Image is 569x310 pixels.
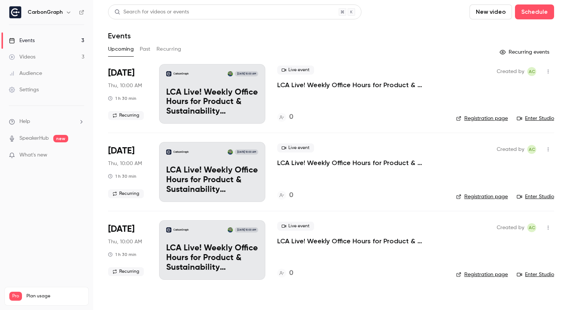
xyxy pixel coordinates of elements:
a: Registration page [456,115,508,122]
span: Thu, 10:00 AM [108,82,142,89]
span: Thu, 10:00 AM [108,160,142,167]
img: LCA Live! Weekly Office Hours for Product & Sustainability Innovators [166,227,171,232]
a: Registration page [456,271,508,278]
img: Alexander Crease [228,71,233,76]
h1: Events [108,31,131,40]
div: Search for videos or events [114,8,189,16]
span: AC [529,223,535,232]
span: [DATE] [108,223,135,235]
button: Upcoming [108,43,134,55]
button: Schedule [515,4,554,19]
span: Live event [277,143,314,152]
div: Oct 30 Thu, 9:00 AM (America/Los Angeles) [108,220,147,280]
p: LCA Live! Weekly Office Hours for Product & Sustainability Innovators [166,88,258,117]
a: 0 [277,190,293,200]
span: Created by [497,67,524,76]
span: Recurring [108,111,144,120]
a: LCA Live! Weekly Office Hours for Product & Sustainability InnovatorsCarbonGraphAlexander Crease[... [159,64,265,124]
button: New video [470,4,512,19]
span: [DATE] 10:00 AM [235,227,258,232]
span: Created by [497,223,524,232]
div: Videos [9,53,35,61]
span: Recurring [108,267,144,276]
p: LCA Live! Weekly Office Hours for Product & Sustainability Innovators [166,244,258,272]
h4: 0 [289,190,293,200]
button: Past [140,43,151,55]
img: Alexander Crease [228,149,233,155]
h4: 0 [289,268,293,278]
a: LCA Live! Weekly Office Hours for Product & Sustainability InnovatorsCarbonGraphAlexander Crease[... [159,220,265,280]
span: Recurring [108,189,144,198]
div: Oct 23 Thu, 9:00 AM (America/Los Angeles) [108,142,147,202]
div: 1 h 30 min [108,173,136,179]
span: [DATE] [108,67,135,79]
p: CarbonGraph [173,72,189,76]
a: Enter Studio [517,193,554,200]
a: Enter Studio [517,271,554,278]
button: Recurring [157,43,181,55]
span: Pro [9,292,22,301]
button: Recurring events [496,46,554,58]
span: Alexander Crease [527,145,536,154]
a: LCA Live! Weekly Office Hours for Product & Sustainability InnovatorsCarbonGraphAlexander Crease[... [159,142,265,202]
span: What's new [19,151,47,159]
a: Enter Studio [517,115,554,122]
span: AC [529,67,535,76]
span: [DATE] 10:00 AM [235,71,258,76]
img: LCA Live! Weekly Office Hours for Product & Sustainability Innovators [166,71,171,76]
span: Thu, 10:00 AM [108,238,142,246]
a: LCA Live! Weekly Office Hours for Product & Sustainability Innovators [277,237,444,246]
h6: CarbonGraph [28,9,63,16]
a: Registration page [456,193,508,200]
span: Created by [497,145,524,154]
span: [DATE] [108,145,135,157]
img: LCA Live! Weekly Office Hours for Product & Sustainability Innovators [166,149,171,155]
p: LCA Live! Weekly Office Hours for Product & Sustainability Innovators [166,166,258,194]
span: Alexander Crease [527,223,536,232]
a: 0 [277,112,293,122]
li: help-dropdown-opener [9,118,84,126]
div: Audience [9,70,42,77]
p: CarbonGraph [173,228,189,232]
div: Oct 16 Thu, 9:00 AM (America/Los Angeles) [108,64,147,124]
a: LCA Live! Weekly Office Hours for Product & Sustainability Innovators [277,80,444,89]
a: 0 [277,268,293,278]
img: Alexander Crease [228,227,233,232]
span: Help [19,118,30,126]
p: CarbonGraph [173,150,189,154]
iframe: Noticeable Trigger [75,152,84,159]
div: 1 h 30 min [108,252,136,257]
span: new [53,135,68,142]
span: Live event [277,66,314,75]
span: AC [529,145,535,154]
a: SpeakerHub [19,135,49,142]
span: Plan usage [26,293,84,299]
span: Live event [277,222,314,231]
a: LCA Live! Weekly Office Hours for Product & Sustainability Innovators [277,158,444,167]
div: Events [9,37,35,44]
img: CarbonGraph [9,6,21,18]
div: Settings [9,86,39,94]
div: 1 h 30 min [108,95,136,101]
h4: 0 [289,112,293,122]
span: Alexander Crease [527,67,536,76]
span: [DATE] 10:00 AM [235,149,258,155]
